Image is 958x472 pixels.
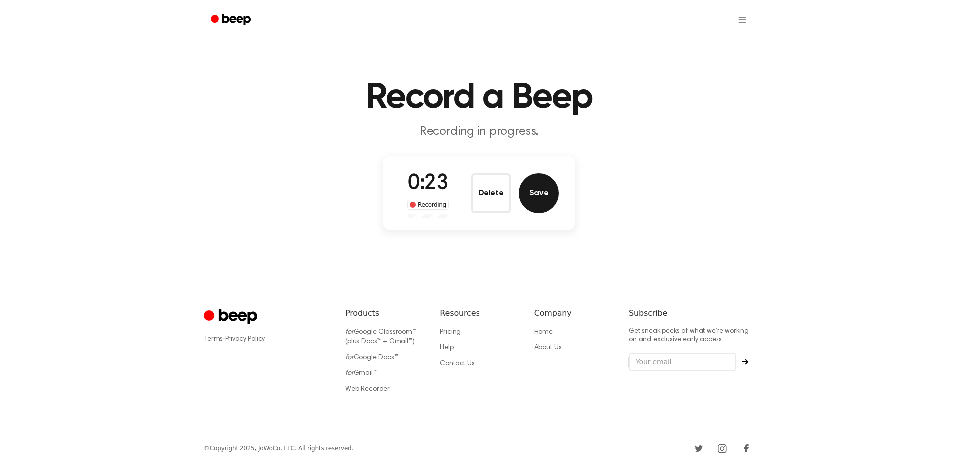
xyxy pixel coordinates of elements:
h1: Record a Beep [224,80,734,116]
button: Save Audio Record [519,173,559,213]
a: Twitter [691,440,707,456]
a: About Us [534,344,562,351]
a: Cruip [204,307,260,327]
a: Instagram [715,440,730,456]
a: Facebook [738,440,754,456]
a: Privacy Policy [225,336,265,343]
div: © Copyright 2025, JoWoCo, LLC. All rights reserved. [204,444,353,453]
a: Web Recorder [345,386,390,393]
button: Delete Audio Record [471,173,511,213]
i: for [345,370,354,377]
h6: Subscribe [629,307,754,319]
a: Home [534,329,553,336]
a: Help [440,344,453,351]
p: Get sneak peeks of what we’re working on and exclusive early access. [629,327,754,345]
a: Contact Us [440,360,474,367]
h6: Products [345,307,424,319]
span: 0:23 [408,173,448,194]
div: · [204,334,329,344]
a: Beep [204,10,260,30]
a: forGoogle Docs™ [345,354,398,361]
i: for [345,329,354,336]
a: forGoogle Classroom™ (plus Docs™ + Gmail™) [345,329,416,346]
button: Open menu [730,8,754,32]
input: Your email [629,353,736,372]
a: Pricing [440,329,461,336]
p: Recording in progress. [287,124,671,140]
a: forGmail™ [345,370,377,377]
button: Subscribe [736,359,754,365]
div: Recording [407,200,449,210]
h6: Company [534,307,613,319]
i: for [345,354,354,361]
a: Terms [204,336,223,343]
h6: Resources [440,307,518,319]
